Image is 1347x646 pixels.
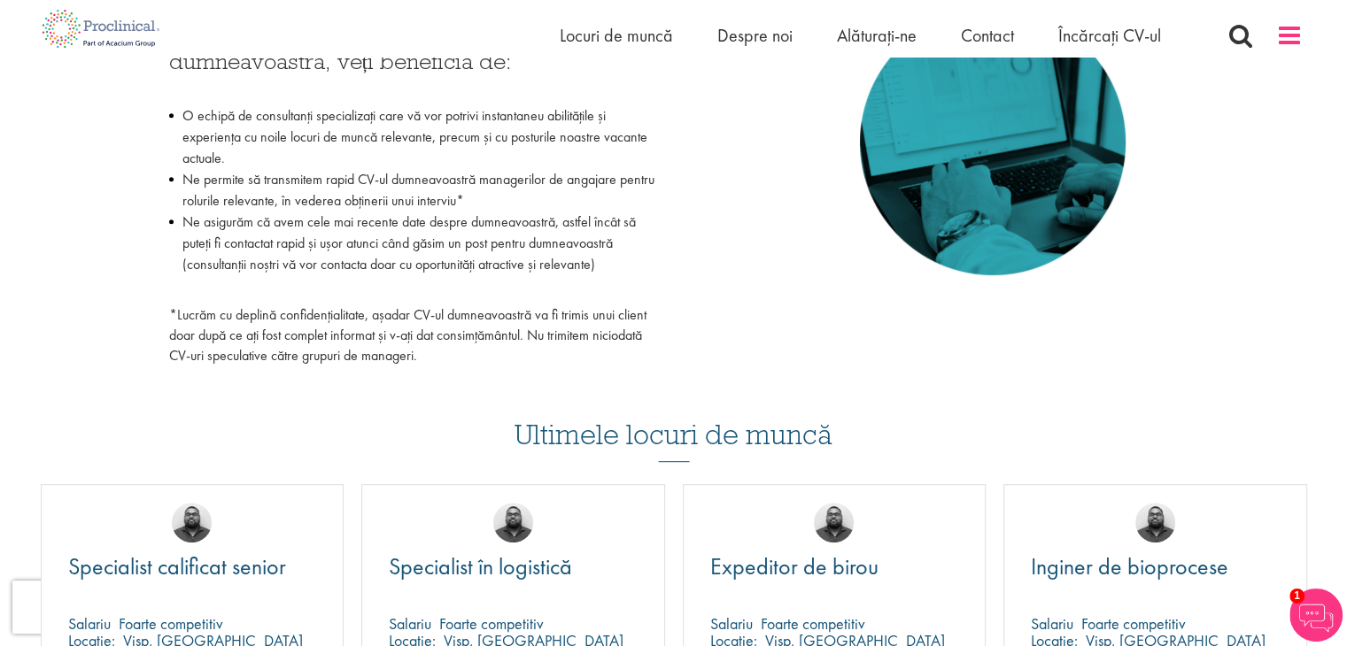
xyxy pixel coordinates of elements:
font: Salariu [68,613,111,634]
font: Specialist în logistică [389,551,572,581]
img: Ashley Bennett [493,503,533,542]
font: Foarte competitiv [761,613,865,634]
img: Ashley Bennett [1135,503,1175,542]
font: Ultimele locuri de muncă [515,416,832,452]
a: Contact [961,24,1014,47]
a: Specialist calificat senior [68,556,317,578]
a: Inginer de bioprocese [1031,556,1280,578]
font: 1 [1294,589,1300,602]
font: Foarte competitiv [439,613,544,634]
font: O echipă de consultanți specializați care vă vor potrivi instantaneu abilitățile și experiența cu... [182,106,647,167]
font: Ne permite să transmitem rapid CV-ul dumneavoastră managerilor de angajare pentru rolurile releva... [182,170,654,210]
font: Foarte competitiv [119,613,223,634]
a: Expeditor de birou [710,556,959,578]
font: Foarte competitiv [1081,613,1186,634]
img: Chatbot [1289,588,1343,642]
iframe: reCAPTCHA [12,581,239,634]
a: Încărcați CV-ul [1058,24,1161,47]
font: *Lucrăm cu deplină confidențialitate, așadar CV-ul dumneavoastră va fi trimis unui client doar du... [169,305,646,365]
font: Salariu [710,613,753,634]
font: Ne asigurăm că avem cele mai recente date despre dumneavoastră, astfel încât să puteți fi contact... [182,212,636,273]
a: Locuri de muncă [560,24,673,47]
font: Salariu [389,613,431,634]
img: Ashley Bennett [814,503,854,542]
font: Expeditor de birou [710,551,879,581]
a: Specialist în logistică [389,556,638,578]
a: Despre noi [717,24,793,47]
img: Ashley Bennett [172,503,212,542]
font: Specialist calificat senior [68,551,286,581]
font: Salariu [1031,613,1073,634]
a: Alăturaţi-ne [837,24,917,47]
font: Inginer de bioprocese [1031,551,1228,581]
